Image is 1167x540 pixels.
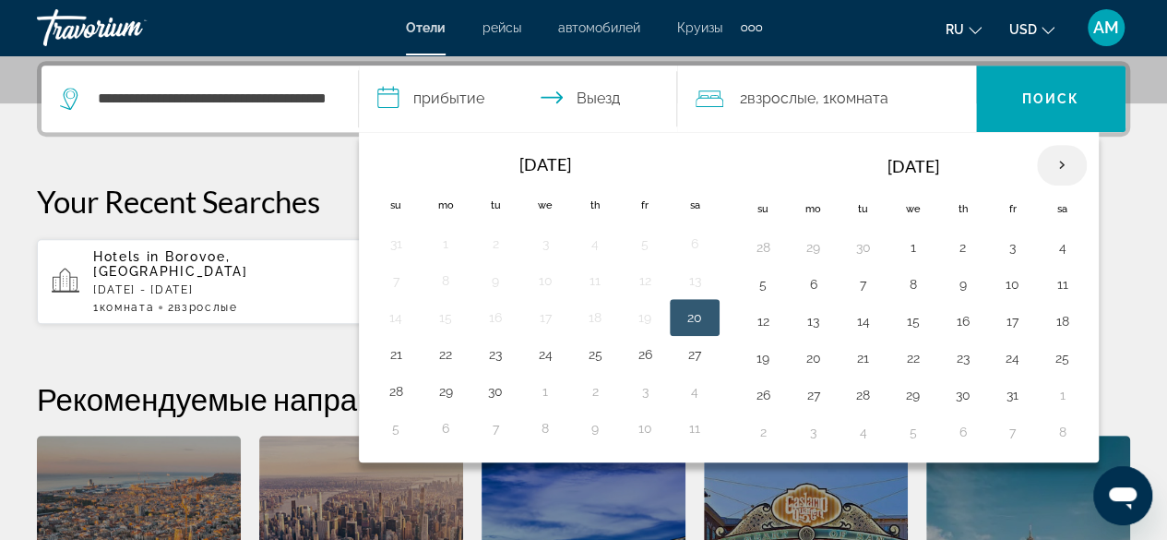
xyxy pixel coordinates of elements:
[431,342,460,367] button: Day 22
[798,271,828,297] button: Day 6
[947,419,977,445] button: Day 6
[530,378,560,404] button: Day 1
[748,345,778,371] button: Day 19
[848,308,877,334] button: Day 14
[898,419,927,445] button: Day 5
[530,231,560,257] button: Day 3
[431,305,460,330] button: Day 15
[1009,22,1037,37] span: USD
[947,382,977,408] button: Day 30
[381,305,411,330] button: Day 14
[580,231,610,257] button: Day 4
[747,90,816,107] span: Взрослые
[482,20,521,35] a: рейсы
[381,342,411,367] button: Day 21
[798,382,828,408] button: Day 27
[748,308,778,334] button: Day 12
[1093,18,1119,37] span: AM
[816,86,888,112] span: , 1
[481,342,510,367] button: Day 23
[898,308,927,334] button: Day 15
[431,378,460,404] button: Day 29
[848,234,877,260] button: Day 30
[381,231,411,257] button: Day 31
[898,271,927,297] button: Day 8
[1082,8,1130,47] button: User Menu
[580,268,610,294] button: Day 11
[481,268,510,294] button: Day 9
[580,342,610,367] button: Day 25
[1047,271,1077,297] button: Day 11
[37,183,1130,220] p: Your Recent Searches
[558,20,640,35] a: автомобилей
[630,231,660,257] button: Day 5
[42,66,1125,132] div: Search widget
[93,301,154,314] span: 1
[1047,308,1077,334] button: Day 18
[421,144,670,185] th: [DATE]
[381,415,411,441] button: Day 5
[431,231,460,257] button: Day 1
[748,234,778,260] button: Day 28
[829,90,888,107] span: Комната
[680,305,709,330] button: Day 20
[167,301,237,314] span: 2
[37,380,1130,417] h2: Рекомендуемые направления
[530,342,560,367] button: Day 24
[741,13,762,42] button: Extra navigation items
[898,345,927,371] button: Day 22
[947,271,977,297] button: Day 9
[93,249,160,264] span: Hotels in
[481,231,510,257] button: Day 2
[748,271,778,297] button: Day 5
[530,268,560,294] button: Day 10
[359,66,676,132] button: Check in and out dates
[680,342,709,367] button: Day 27
[740,86,816,112] span: 2
[431,268,460,294] button: Day 8
[997,419,1027,445] button: Day 7
[946,22,964,37] span: ru
[680,378,709,404] button: Day 4
[997,382,1027,408] button: Day 31
[1047,345,1077,371] button: Day 25
[680,415,709,441] button: Day 11
[100,301,155,314] span: Комната
[997,234,1027,260] button: Day 3
[898,382,927,408] button: Day 29
[848,419,877,445] button: Day 4
[93,249,248,279] span: Borovoe, [GEOGRAPHIC_DATA]
[798,419,828,445] button: Day 3
[406,20,446,35] a: Отели
[37,4,221,52] a: Travorium
[1022,91,1080,106] span: Поиск
[798,308,828,334] button: Day 13
[530,305,560,330] button: Day 17
[677,66,976,132] button: Travelers: 2 adults, 0 children
[630,305,660,330] button: Day 19
[748,382,778,408] button: Day 26
[530,415,560,441] button: Day 8
[630,342,660,367] button: Day 26
[947,345,977,371] button: Day 23
[1093,466,1152,525] iframe: Кнопка запуска окна обмена сообщениями
[677,20,722,35] a: Круизы
[630,268,660,294] button: Day 12
[680,231,709,257] button: Day 6
[748,419,778,445] button: Day 2
[431,415,460,441] button: Day 6
[680,268,709,294] button: Day 13
[481,415,510,441] button: Day 7
[947,308,977,334] button: Day 16
[1047,382,1077,408] button: Day 1
[788,144,1037,188] th: [DATE]
[946,16,982,42] button: Change language
[630,415,660,441] button: Day 10
[580,378,610,404] button: Day 2
[976,66,1125,132] button: Поиск
[381,268,411,294] button: Day 7
[481,378,510,404] button: Day 30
